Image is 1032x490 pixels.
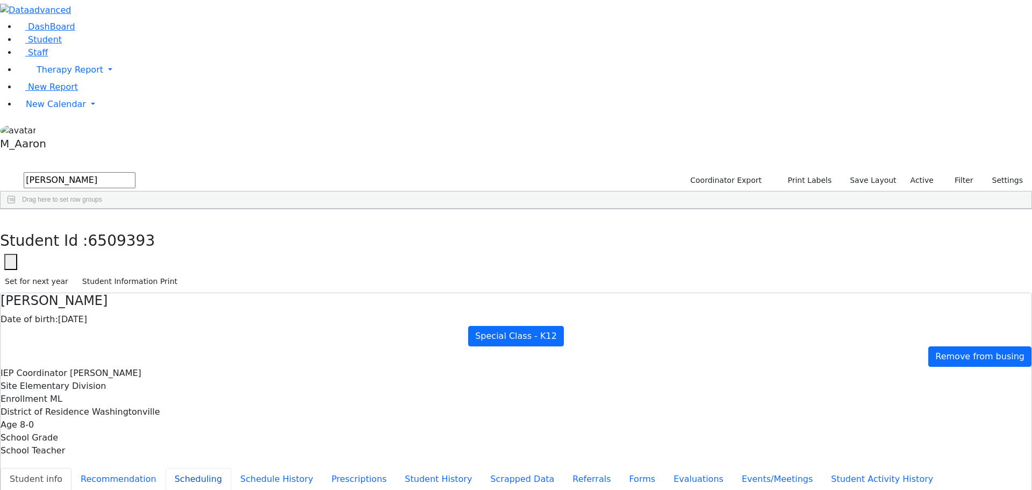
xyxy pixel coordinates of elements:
[1,367,67,380] label: IEP Coordinator
[1,293,1031,309] h4: [PERSON_NAME]
[17,34,62,45] a: Student
[70,368,141,378] span: [PERSON_NAME]
[906,172,938,189] label: Active
[775,172,836,189] button: Print Labels
[1,418,17,431] label: Age
[17,82,78,92] a: New Report
[28,47,48,58] span: Staff
[17,47,48,58] a: Staff
[1,444,65,457] label: School Teacher
[928,346,1031,367] a: Remove from busing
[20,420,34,430] span: 8-0
[845,172,901,189] button: Save Layout
[24,172,135,188] input: Search
[683,172,766,189] button: Coordinator Export
[50,394,62,404] span: ML
[26,99,86,109] span: New Calendar
[22,196,102,203] span: Drag here to set row groups
[941,172,978,189] button: Filter
[17,22,75,32] a: DashBoard
[20,381,106,391] span: Elementary Division
[28,22,75,32] span: DashBoard
[1,431,58,444] label: School Grade
[28,34,62,45] span: Student
[88,232,155,250] span: 6509393
[978,172,1028,189] button: Settings
[1,393,47,406] label: Enrollment
[1,380,17,393] label: Site
[17,94,1032,115] a: New Calendar
[1,313,58,326] label: Date of birth:
[17,59,1032,81] a: Therapy Report
[935,351,1024,361] span: Remove from busing
[37,65,103,75] span: Therapy Report
[1,406,89,418] label: District of Residence
[468,326,564,346] a: Special Class - K12
[92,407,160,417] span: Washingtonville
[77,273,182,290] button: Student Information Print
[1,313,1031,326] div: [DATE]
[28,82,78,92] span: New Report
